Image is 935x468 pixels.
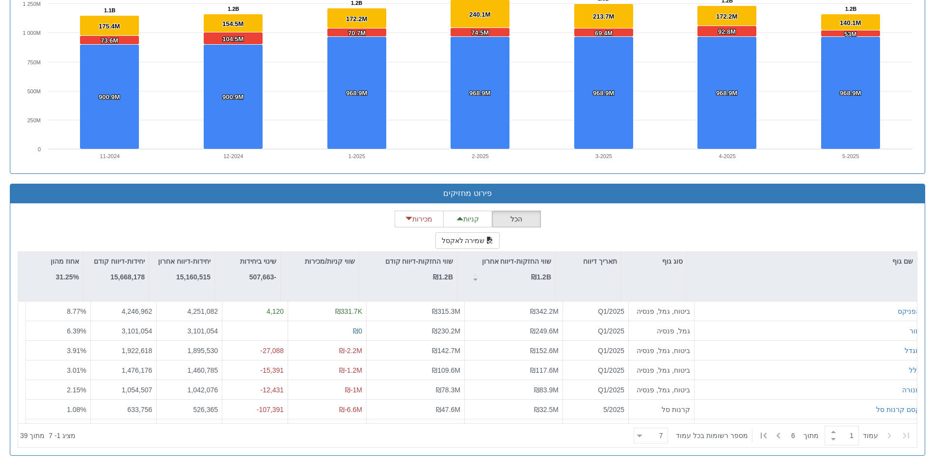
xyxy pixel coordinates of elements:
[30,326,86,335] div: 6.39 %
[20,425,76,446] div: ‏מציג 1 - 7 ‏ מתוך 39
[621,252,687,271] div: סוג גוף
[863,431,878,440] span: ‏עמוד
[898,306,920,316] div: הפניקס
[633,385,690,394] div: ביטוח, גמל, פנסיה
[30,345,86,355] div: 3.91 %
[395,211,444,227] button: מכירות
[840,89,861,97] tspan: 968.9M
[530,346,559,354] span: ₪152.6M
[534,385,559,393] span: ₪83.9M
[222,35,243,43] tspan: 104.5M
[226,306,284,316] div: 4,120
[346,15,367,23] tspan: 172.2M
[176,273,211,281] strong: 15,160,515
[30,385,86,394] div: 2.15 %
[567,345,624,355] div: Q1/2025
[567,326,624,335] div: Q1/2025
[110,273,145,281] strong: 15,668,178
[482,256,551,267] p: שווי החזקות-דיווח אחרון
[432,307,460,315] span: ₪315.3M
[432,346,460,354] span: ₪142.7M
[226,365,284,375] div: -15,391
[226,345,284,355] div: -27,088
[876,404,920,414] div: קסם קרנות סל
[339,346,362,354] span: ₪-2.2M
[228,6,239,12] tspan: 1.2B
[595,153,612,159] text: 3-2025
[909,365,920,375] button: כלל
[223,153,243,159] text: 12-2024
[339,366,362,374] span: ₪-1.2M
[345,385,362,393] span: ₪-1M
[556,252,621,271] div: תאריך דיווח
[909,326,920,335] button: מור
[160,306,218,316] div: 4,251,082
[339,405,362,413] span: ₪-6.6M
[51,256,79,267] p: אחוז מהון
[95,404,152,414] div: 633,756
[633,326,690,335] div: גמל, פנסיה
[492,211,541,227] button: הכל
[158,256,211,267] p: יחידות-דיווח אחרון
[844,30,856,38] tspan: 53M
[249,273,276,281] strong: -507,663
[534,405,559,413] span: ₪32.5M
[226,385,284,394] div: -12,431
[595,29,613,37] tspan: 69.4M
[281,252,359,271] div: שווי קניות/מכירות
[95,365,152,375] div: 1,476,176
[716,13,737,20] tspan: 172.2M
[27,88,41,94] text: 500M
[160,385,218,394] div: 1,042,076
[160,326,218,335] div: 3,101,054
[99,23,120,30] tspan: 175.4M
[95,306,152,316] div: 4,246,962
[436,405,460,413] span: ₪47.6M
[530,327,559,334] span: ₪249.6M
[633,404,690,414] div: קרנות סל
[633,345,690,355] div: ביטוח, גמל, פנסיה
[567,306,624,316] div: Q1/2025
[27,59,41,65] text: 750M
[160,345,218,355] div: 1,895,530
[530,307,559,315] span: ₪342.2M
[716,89,737,97] tspan: 968.9M
[23,30,41,36] tspan: 1 000M
[471,29,489,36] tspan: 74.5M
[348,153,365,159] text: 1-2025
[432,366,460,374] span: ₪109.6M
[95,345,152,355] div: 1,922,618
[346,89,367,97] tspan: 968.9M
[633,306,690,316] div: ביטוח, גמל, פנסיה
[95,385,152,394] div: 1,054,507
[902,385,920,394] button: מנורה
[840,19,861,27] tspan: 140.1M
[905,345,920,355] button: מגדל
[842,153,859,159] text: 5-2025
[348,29,366,37] tspan: 70.7M
[435,232,500,249] button: שמירה לאקסל
[433,273,453,281] strong: ₪1.2B
[335,307,362,315] span: ₪331.7K
[23,1,41,7] tspan: 1 250M
[633,365,690,375] div: ביטוח, גמל, פנסיה
[791,431,803,440] span: 6
[676,431,748,440] span: ‏מספר רשומות בכל עמוד
[160,404,218,414] div: 526,365
[436,385,460,393] span: ₪78.3M
[469,11,490,18] tspan: 240.1M
[630,425,915,446] div: ‏ מתוך
[845,6,856,12] tspan: 1.2B
[101,37,118,44] tspan: 73.6M
[443,211,492,227] button: קניות
[99,93,120,101] tspan: 900.9M
[222,20,243,28] tspan: 154.5M
[222,93,243,101] tspan: 900.9M
[30,365,86,375] div: 3.01 %
[567,365,624,375] div: Q1/2025
[472,153,488,159] text: 2-2025
[240,256,276,267] p: שינוי ביחידות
